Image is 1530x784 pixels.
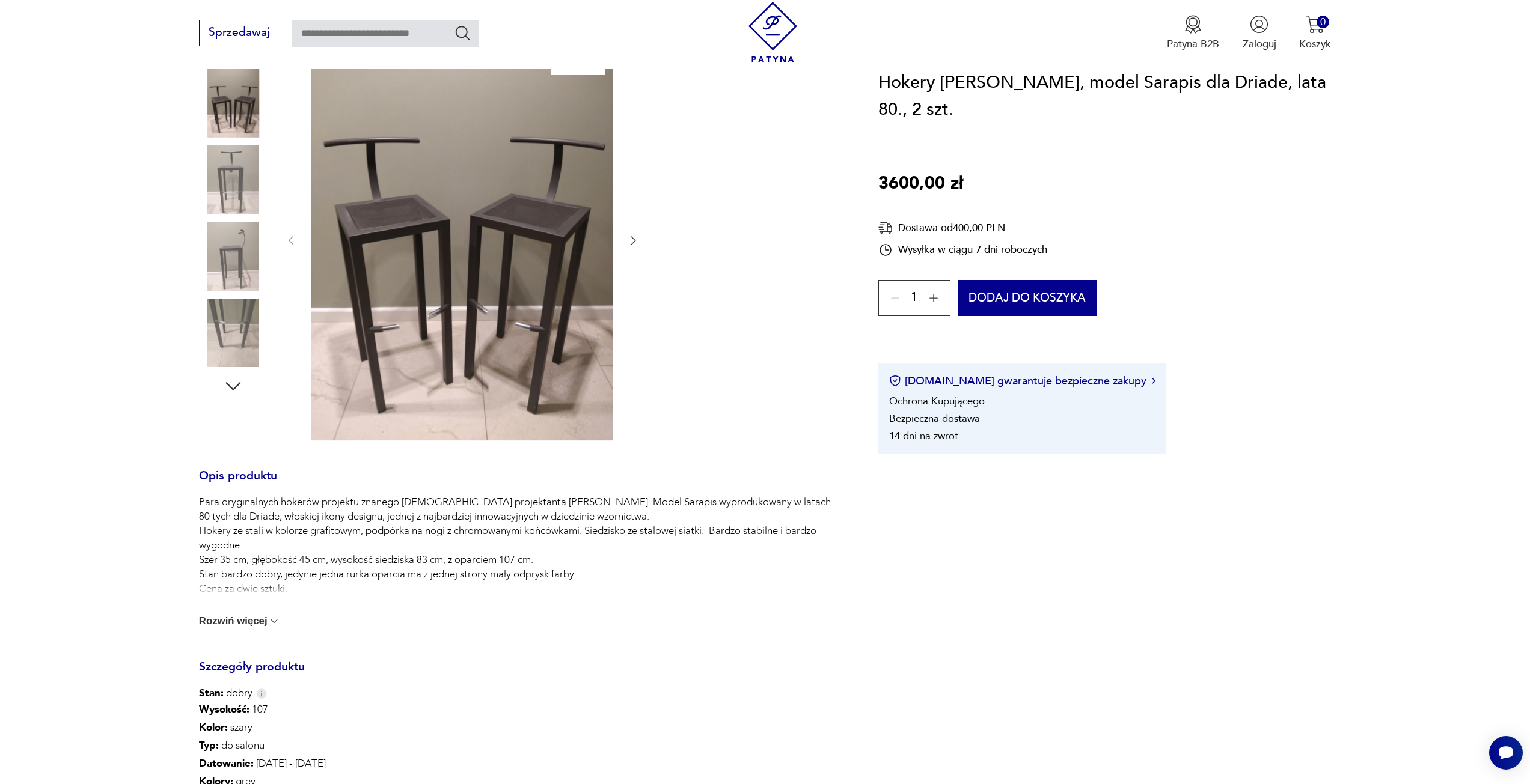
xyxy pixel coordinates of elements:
img: Ikona dostawy [878,220,893,236]
img: Zdjęcie produktu Hokery Philippe Starck, model Sarapis dla Driade, lata 80., 2 szt. [199,299,268,367]
div: 0 [1317,16,1329,28]
h3: Szczegóły produktu [199,663,843,687]
img: Zdjęcie produktu Hokery Philippe Starck, model Sarapis dla Driade, lata 80., 2 szt. [199,69,268,138]
button: Sprzedawaj [199,20,280,46]
img: Info icon [256,688,267,699]
img: Ikona certyfikatu [889,375,901,387]
li: Ochrona Kupującego [889,394,985,408]
img: chevron down [268,615,280,627]
img: Zdjęcie produktu Hokery Philippe Starck, model Sarapis dla Driade, lata 80., 2 szt. [311,39,613,440]
button: Rozwiń więcej [199,615,281,627]
button: Dodaj do koszyka [958,280,1097,316]
div: Dostawa od 400,00 PLN [878,220,1047,236]
p: Para oryginalnych hokerów projektu znanego [DEMOGRAPHIC_DATA] projektanta [PERSON_NAME]. Model Sa... [199,495,843,596]
b: Datowanie : [199,756,254,770]
b: Typ : [199,738,219,752]
img: Ikona koszyka [1306,15,1324,34]
button: Patyna B2B [1167,15,1219,51]
b: Kolor: [199,720,228,734]
img: Zdjęcie produktu Hokery Philippe Starck, model Sarapis dla Driade, lata 80., 2 szt. [199,222,268,291]
img: Patyna - sklep z meblami i dekoracjami vintage [742,2,803,62]
p: 107 [199,700,415,719]
p: 3600,00 zł [878,170,963,198]
h3: Opis produktu [199,472,843,496]
span: dobry [199,686,252,700]
p: szary [199,719,415,737]
button: Szukaj [454,24,471,41]
span: 1 [911,294,917,303]
img: Ikona strzałki w prawo [1152,378,1155,384]
li: Bezpieczna dostawa [889,412,980,425]
p: do salonu [199,737,415,755]
img: Zdjęcie produktu Hokery Philippe Starck, model Sarapis dla Driade, lata 80., 2 szt. [199,145,268,214]
p: Patyna B2B [1167,37,1219,51]
a: Ikona medaluPatyna B2B [1167,15,1219,51]
img: Ikona medalu [1184,15,1202,34]
a: Sprzedawaj [199,29,280,38]
b: Stan: [199,686,224,700]
h1: Hokery [PERSON_NAME], model Sarapis dla Driade, lata 80., 2 szt. [878,69,1331,124]
p: [DATE] - [DATE] [199,755,415,773]
iframe: Smartsupp widget button [1489,736,1523,770]
img: Ikonka użytkownika [1250,15,1268,34]
p: Koszyk [1299,37,1331,51]
li: 14 dni na zwrot [889,429,958,443]
button: [DOMAIN_NAME] gwarantuje bezpieczne zakupy [889,374,1155,389]
p: Zaloguj [1243,37,1276,51]
b: Wysokość : [199,702,249,716]
button: 0Koszyk [1299,15,1331,51]
div: Wysyłka w ciągu 7 dni roboczych [878,243,1047,257]
button: Zaloguj [1243,15,1276,51]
